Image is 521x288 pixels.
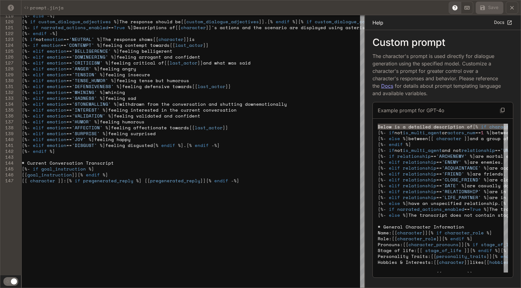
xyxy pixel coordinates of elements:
[0,30,14,36] div: 122
[276,18,290,25] span: endif
[33,130,44,137] span: elif
[22,60,30,66] span: {%-
[184,142,186,148] span: .
[195,124,223,131] span: last_actor
[442,171,464,177] span: 'FRIEND'
[0,113,14,119] div: 136
[66,118,72,125] span: ==
[206,24,212,31] span: }}
[105,95,136,101] span: feeling sad
[403,147,442,153] span: is_multi_agent
[389,129,394,136] span: if
[265,18,267,25] span: .
[111,54,117,60] span: %}
[22,65,30,72] span: {%-
[473,171,506,177] span: are friends.
[47,130,66,137] span: emotion
[47,118,66,125] span: emotion
[436,135,461,142] span: character
[464,135,470,142] span: }}
[72,54,108,60] span: 'DOMINEERING'
[306,18,312,25] span: if
[22,101,30,107] span: {%-
[66,107,72,113] span: ==
[66,77,72,84] span: ==
[47,54,66,60] span: emotion
[378,153,386,159] span: {%-
[66,48,72,54] span: ==
[372,52,503,97] p: The character's prompt is used directly for dialogue generation using the specified model. Custom...
[94,118,100,125] span: %}
[89,136,94,143] span: %}
[0,42,14,48] div: 124
[186,142,192,148] span: {%
[33,113,44,119] span: elif
[122,83,192,90] span: feeling defensive towards
[225,83,231,90] span: }}
[111,124,189,131] span: feeling affectionate towards
[0,60,14,66] div: 127
[72,83,114,90] span: 'DEFENSIVENESS'
[403,135,408,142] span: %}
[389,159,400,165] span: elif
[484,165,489,171] span: %}
[184,36,189,42] span: }}
[128,24,133,31] span: %}
[100,118,145,125] span: feeling humorous
[22,54,30,60] span: {%-
[22,118,30,125] span: {%-
[105,124,111,131] span: %}
[161,142,175,148] span: endif
[212,142,220,148] span: -%}
[22,71,30,78] span: {%-
[47,48,66,54] span: emotion
[47,107,66,113] span: emotion
[30,18,36,25] span: if
[119,101,256,107] span: withdrawn from the conversation and shutting down
[175,24,181,31] span: {{
[72,95,97,101] span: 'SADNESS'
[0,54,14,60] div: 126
[0,78,14,83] div: 130
[33,30,47,37] span: endif
[198,60,203,66] span: }}
[72,107,100,113] span: 'INTEREST'
[103,42,170,48] span: feeling contempt towards
[378,165,386,171] span: {%-
[66,142,72,148] span: ==
[0,131,14,136] div: 139
[259,18,265,25] span: }}
[33,48,44,54] span: elif
[372,19,383,26] p: Help
[66,42,94,48] span: 'CONTEMPT'
[97,42,103,48] span: %}
[403,165,436,171] span: relationship
[33,136,44,143] span: elif
[473,123,478,130] span: {%
[33,89,44,95] span: elif
[33,65,44,72] span: elif
[436,165,442,171] span: ==
[47,89,66,95] span: emotion
[0,160,14,166] div: 144
[66,95,72,101] span: ==
[47,60,66,66] span: emotion
[114,101,119,107] span: %}
[175,42,203,48] span: last_actor
[111,77,117,84] span: %}
[66,54,72,60] span: ==
[22,36,27,42] span: {%
[431,153,436,159] span: ==
[378,123,473,130] span: Below is a detailed description of
[389,153,394,159] span: if
[64,36,69,42] span: ==
[72,142,97,148] span: 'DISGUST'
[22,160,114,166] span: # Current Conversation Transcript
[33,101,44,107] span: elif
[38,18,111,25] span: custom_dialogue_adjectives
[108,130,156,137] span: feeling surprised
[119,48,172,54] span: feeling belligerent
[497,105,508,116] button: Copy
[0,48,14,54] div: 125
[72,118,91,125] span: 'HUMOR'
